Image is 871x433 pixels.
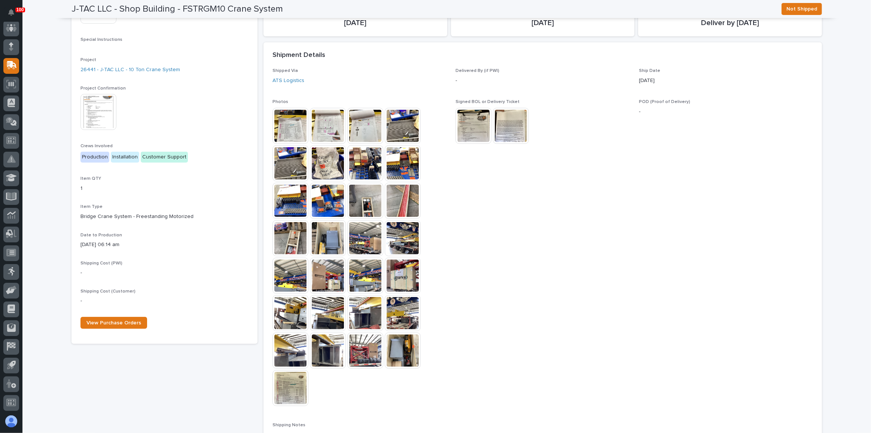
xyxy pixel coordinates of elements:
p: [DATE] 06:14 am [80,241,249,249]
button: Notifications [3,4,19,20]
a: View Purchase Orders [80,317,147,329]
span: POD (Proof of Delivery) [639,100,690,104]
span: Ship Date [639,69,660,73]
a: 26441 - J-TAC LLC - 10 Ton Crane System [80,66,180,74]
span: Date to Production [80,233,122,237]
p: Bridge Crane System - Freestanding Motorized [80,213,249,221]
span: View Purchase Orders [86,320,141,325]
span: Special Instructions [80,37,122,42]
p: Deliver by [DATE] [647,18,813,27]
p: - [639,108,813,116]
p: 1 [80,185,249,193]
h2: J-TAC LLC - Shop Building - FSTRGM10 Crane System [71,4,283,15]
span: Project [80,58,96,62]
span: Shipping Cost (PWI) [80,261,122,266]
p: [DATE] [460,18,626,27]
span: Item QTY [80,176,101,181]
p: - [80,297,249,305]
p: - [456,77,630,85]
div: Notifications100 [9,9,19,21]
h2: Shipment Details [272,51,325,60]
div: Customer Support [141,152,188,163]
span: Shipping Notes [272,423,305,427]
button: users-avatar [3,414,19,429]
span: Not Shipped [786,4,817,13]
span: Shipping Cost (Customer) [80,289,135,294]
p: - [80,269,249,277]
p: [DATE] [639,77,813,85]
p: 100 [16,7,24,12]
span: Project Confirmation [80,86,126,91]
div: Installation [111,152,139,163]
span: Delivered By (if PWI) [456,69,499,73]
span: Crews Involved [80,144,113,148]
span: Shipped Via [272,69,298,73]
span: Photos [272,100,288,104]
p: [DATE] [272,18,438,27]
div: Production [80,152,109,163]
span: Item Type [80,205,103,209]
button: Not Shipped [782,3,822,15]
span: Signed BOL or Delivery Ticket [456,100,520,104]
a: ATS Logistics [272,77,304,85]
